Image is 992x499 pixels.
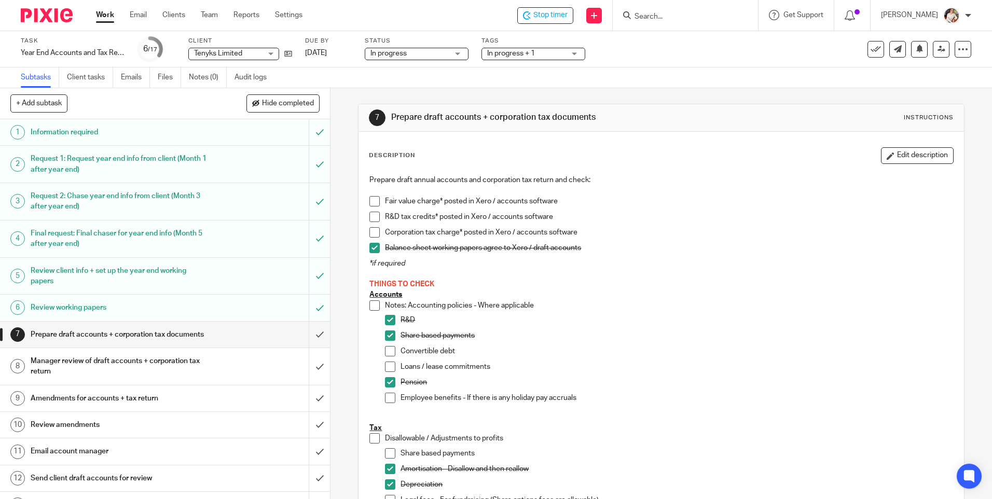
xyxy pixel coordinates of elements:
[143,43,157,55] div: 6
[305,37,352,45] label: Due by
[943,7,960,24] img: Kayleigh%20Henson.jpeg
[31,470,209,486] h1: Send client draft accounts for review
[10,327,25,342] div: 7
[10,231,25,246] div: 4
[21,8,73,22] img: Pixie
[96,10,114,20] a: Work
[370,50,407,57] span: In progress
[10,125,25,140] div: 1
[533,10,568,21] span: Stop timer
[481,37,585,45] label: Tags
[275,10,302,20] a: Settings
[10,269,25,283] div: 5
[21,67,59,88] a: Subtasks
[235,67,274,88] a: Audit logs
[401,346,953,356] p: Convertible debt
[904,114,954,122] div: Instructions
[369,424,382,432] u: Tax
[158,67,181,88] a: Files
[31,124,209,140] h1: Information required
[391,112,683,123] h1: Prepare draft accounts + corporation tax documents
[10,157,25,172] div: 2
[10,194,25,209] div: 3
[10,391,25,406] div: 9
[201,10,218,20] a: Team
[10,359,25,373] div: 8
[31,417,209,433] h1: Review amendments
[67,67,113,88] a: Client tasks
[401,362,953,372] p: Loans / lease commitments
[517,7,573,24] div: Tenyks Limited - Year End Accounts and Tax Return
[385,300,953,311] p: Notes: Accounting policies - Where applicable
[10,445,25,459] div: 11
[31,188,209,215] h1: Request 2: Chase year end info from client (Month 3 after year end)
[10,418,25,432] div: 10
[401,448,953,459] p: Share based payments
[130,10,147,20] a: Email
[148,47,157,52] small: /17
[401,315,953,325] p: R&D
[401,479,953,490] p: Depreciation
[881,10,938,20] p: [PERSON_NAME]
[369,260,405,267] em: *if required
[31,327,209,342] h1: Prepare draft accounts + corporation tax documents
[305,49,327,57] span: [DATE]
[385,227,953,238] p: Corporation tax charge* posted in Xero / accounts software
[21,48,125,58] div: Year End Accounts and Tax Return
[385,196,953,206] p: Fair value charge* posted in Xero / accounts software
[633,12,727,22] input: Search
[401,330,953,341] p: Share based payments
[21,37,125,45] label: Task
[188,37,292,45] label: Client
[31,353,209,380] h1: Manager review of draft accounts + corporation tax return
[10,94,67,112] button: + Add subtask
[401,393,953,403] p: Employee benefits - If there is any holiday pay accruals
[246,94,320,112] button: Hide completed
[401,377,953,387] p: Pension
[10,471,25,486] div: 12
[369,109,385,126] div: 7
[262,100,314,108] span: Hide completed
[369,175,953,185] p: Prepare draft annual accounts and corporation tax return and check:
[881,147,954,164] button: Edit description
[401,464,953,474] p: Amortisation - Disallow and then reallow
[31,151,209,177] h1: Request 1: Request year end info from client (Month 1 after year end)
[385,212,953,222] p: R&D tax credits* posted in Xero / accounts software
[365,37,469,45] label: Status
[233,10,259,20] a: Reports
[385,243,953,253] p: Balance sheet working papers agree to Xero / draft accounts
[10,300,25,315] div: 6
[162,10,185,20] a: Clients
[369,291,402,298] u: Accounts
[369,151,415,160] p: Description
[783,11,823,19] span: Get Support
[31,300,209,315] h1: Review working papers
[194,50,242,57] span: Tenyks Limited
[31,226,209,252] h1: Final request: Final chaser for year end info (Month 5 after year end)
[31,443,209,459] h1: Email account manager
[121,67,150,88] a: Emails
[31,263,209,289] h1: Review client info + set up the year end working papers
[31,391,209,406] h1: Amendments for accounts + tax return
[487,50,535,57] span: In progress + 1
[385,433,953,443] p: Disallowable / Adjustments to profits
[369,281,434,288] span: THINGS TO CHECK
[189,67,227,88] a: Notes (0)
